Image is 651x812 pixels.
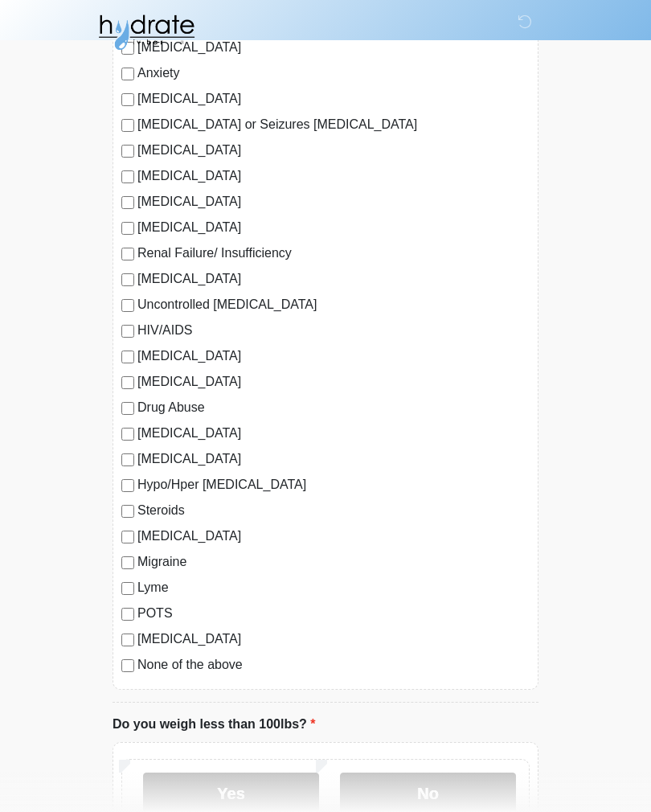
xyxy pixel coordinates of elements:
label: [MEDICAL_DATA] [137,527,530,546]
label: [MEDICAL_DATA] [137,630,530,649]
label: Drug Abuse [137,398,530,417]
label: POTS [137,604,530,623]
input: [MEDICAL_DATA] [121,376,134,389]
input: [MEDICAL_DATA] [121,453,134,466]
input: Lyme [121,582,134,595]
input: [MEDICAL_DATA] [121,273,134,286]
label: Lyme [137,578,530,597]
input: Uncontrolled [MEDICAL_DATA] [121,299,134,312]
label: Steroids [137,501,530,520]
input: Migraine [121,556,134,569]
label: [MEDICAL_DATA] [137,449,530,469]
input: POTS [121,608,134,621]
label: HIV/AIDS [137,321,530,340]
label: [MEDICAL_DATA] [137,424,530,443]
label: [MEDICAL_DATA] [137,141,530,160]
label: [MEDICAL_DATA] [137,372,530,392]
input: [MEDICAL_DATA] [121,428,134,441]
input: [MEDICAL_DATA] or Seizures [MEDICAL_DATA] [121,119,134,132]
input: [MEDICAL_DATA] [121,531,134,543]
img: Hydrate IV Bar - Fort Collins Logo [96,12,196,52]
input: Renal Failure/ Insufficiency [121,248,134,260]
label: [MEDICAL_DATA] [137,347,530,366]
input: Anxiety [121,68,134,80]
input: [MEDICAL_DATA] [121,93,134,106]
label: None of the above [137,655,530,675]
input: Drug Abuse [121,402,134,415]
input: [MEDICAL_DATA] [121,351,134,363]
input: [MEDICAL_DATA] [121,145,134,158]
input: None of the above [121,659,134,672]
label: [MEDICAL_DATA] [137,192,530,211]
input: [MEDICAL_DATA] [121,222,134,235]
label: Uncontrolled [MEDICAL_DATA] [137,295,530,314]
label: Hypo/Hper [MEDICAL_DATA] [137,475,530,494]
label: [MEDICAL_DATA] [137,89,530,109]
input: [MEDICAL_DATA] [121,170,134,183]
label: [MEDICAL_DATA] [137,166,530,186]
label: Renal Failure/ Insufficiency [137,244,530,263]
input: Steroids [121,505,134,518]
label: [MEDICAL_DATA] [137,269,530,289]
label: [MEDICAL_DATA] or Seizures [MEDICAL_DATA] [137,115,530,134]
input: [MEDICAL_DATA] [121,634,134,646]
label: Do you weigh less than 100lbs? [113,715,316,734]
label: Migraine [137,552,530,572]
input: Hypo/Hper [MEDICAL_DATA] [121,479,134,492]
label: [MEDICAL_DATA] [137,218,530,237]
input: [MEDICAL_DATA] [121,196,134,209]
input: HIV/AIDS [121,325,134,338]
label: Anxiety [137,64,530,83]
